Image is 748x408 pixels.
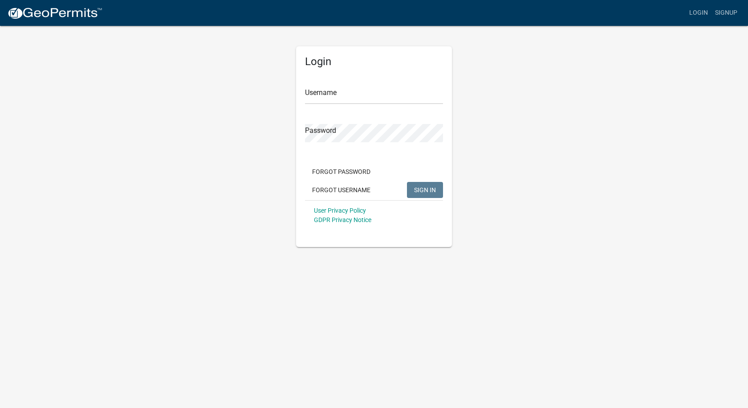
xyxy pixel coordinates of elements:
h5: Login [305,55,443,68]
span: SIGN IN [414,186,436,193]
button: SIGN IN [407,182,443,198]
button: Forgot Password [305,164,378,180]
a: User Privacy Policy [314,207,366,214]
a: Signup [711,4,741,21]
a: GDPR Privacy Notice [314,216,371,223]
a: Login [686,4,711,21]
button: Forgot Username [305,182,378,198]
